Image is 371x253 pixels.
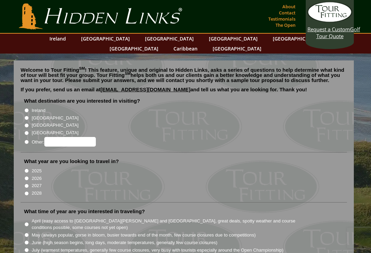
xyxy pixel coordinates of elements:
a: About [281,2,297,11]
a: Ireland [46,34,69,44]
a: [GEOGRAPHIC_DATA] [106,44,162,54]
p: If you prefer, send us an email at and tell us what you are looking for. Thank you! [21,87,347,97]
label: What time of year are you interested in traveling? [24,208,145,215]
label: May (always popular, gorse in bloom, busier towards end of the month, few course closures due to ... [32,232,256,239]
label: [GEOGRAPHIC_DATA] [32,122,78,129]
a: Caribbean [170,44,201,54]
label: What destination are you interested in visiting? [24,97,140,104]
a: [GEOGRAPHIC_DATA] [205,34,261,44]
a: [GEOGRAPHIC_DATA] [142,34,197,44]
a: [EMAIL_ADDRESS][DOMAIN_NAME] [101,87,191,92]
a: [GEOGRAPHIC_DATA] [209,44,265,54]
label: June (high season begins, long days, moderate temperatures, generally few course closures) [32,239,217,246]
label: 2025 [32,168,42,174]
a: Contact [277,8,297,18]
label: 2028 [32,190,42,197]
a: The Open [274,20,297,30]
label: 2027 [32,182,42,189]
a: Request a CustomGolf Tour Quote [307,2,352,39]
label: April (easy access to [GEOGRAPHIC_DATA][PERSON_NAME] and [GEOGRAPHIC_DATA], great deals, spotty w... [32,218,308,231]
input: Other: [44,137,96,147]
label: 2026 [32,175,42,182]
label: Ireland [32,107,45,114]
label: Other: [32,137,95,147]
a: [GEOGRAPHIC_DATA] [269,34,325,44]
span: Request a Custom [307,26,350,33]
a: [GEOGRAPHIC_DATA] [78,34,133,44]
label: [GEOGRAPHIC_DATA] [32,115,78,122]
p: Welcome to Tour Fitting ! This feature, unique and original to Hidden Links, asks a series of que... [21,67,347,83]
sup: SM [79,66,85,70]
a: Testimonials [267,14,297,24]
label: What year are you looking to travel in? [24,158,119,165]
label: [GEOGRAPHIC_DATA] [32,129,78,136]
sup: SM [125,71,131,76]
